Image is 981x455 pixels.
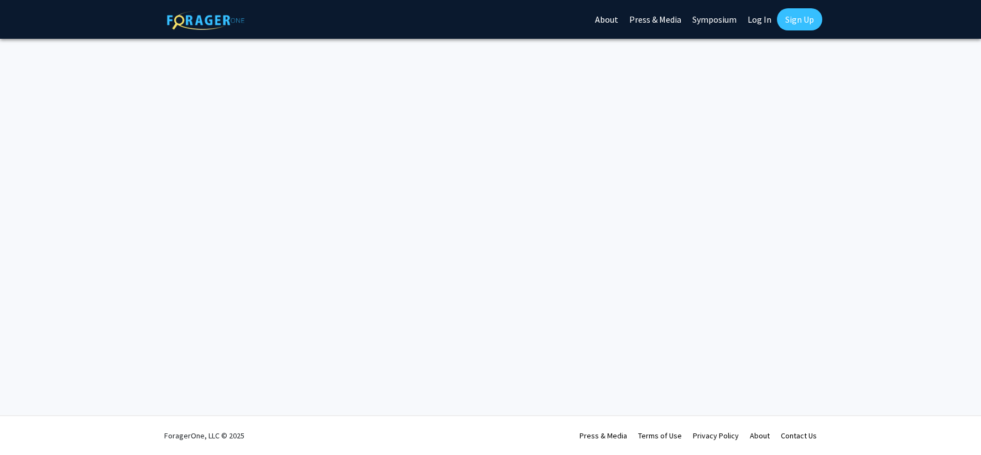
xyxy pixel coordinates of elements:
a: Sign Up [777,8,822,30]
img: ForagerOne Logo [167,11,244,30]
div: ForagerOne, LLC © 2025 [164,416,244,455]
a: Privacy Policy [693,431,739,441]
a: Terms of Use [638,431,682,441]
a: Contact Us [781,431,817,441]
a: Press & Media [580,431,627,441]
a: About [750,431,770,441]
